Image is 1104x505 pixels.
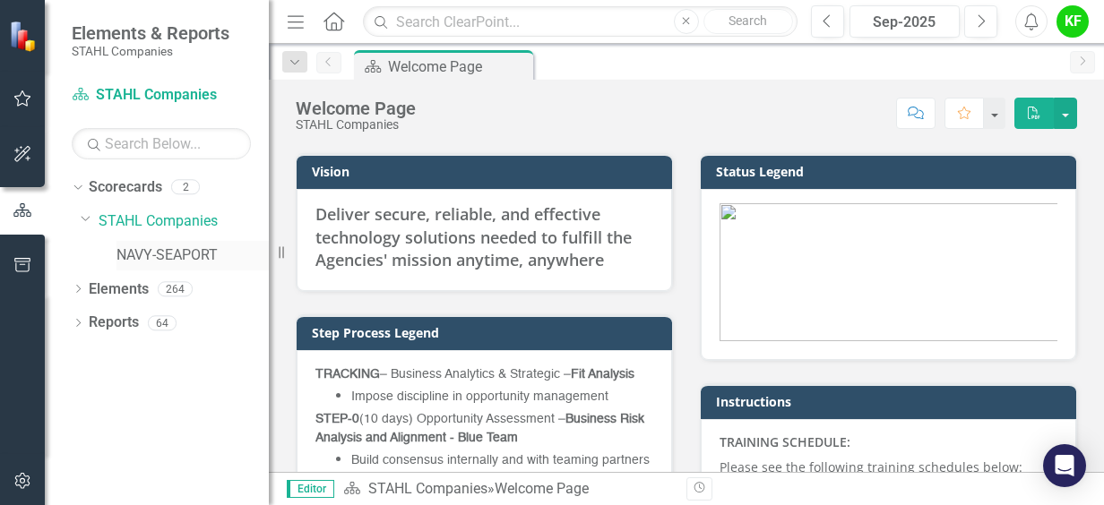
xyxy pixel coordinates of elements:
span: Elements & Reports [72,22,229,44]
a: NAVY-SEAPORT [116,245,269,266]
a: STAHL Companies [72,85,251,106]
strong: TRAINING SCHEDULE: [720,433,850,450]
div: Sep-2025 [856,12,953,33]
img: image%20v3.png [720,203,1057,341]
p: Please see the following training schedules below: [720,455,1057,476]
div: Welcome Page [388,56,529,78]
h3: Vision [312,165,663,178]
strong: TRACKING [315,368,380,381]
button: KF [1057,5,1089,38]
div: Welcome Page [296,98,416,118]
span: Editor [287,480,334,498]
a: Reports [89,312,139,333]
div: Open Intercom Messenger [1043,444,1086,487]
a: STAHL Companies [99,211,269,232]
div: » [343,479,673,500]
span: Search [729,13,767,28]
div: 2 [171,180,200,195]
span: Impose discipline in opportunity management [351,390,608,403]
img: ClearPoint Strategy [9,21,40,52]
button: Search [703,9,793,34]
span: (10 days) Opportunity Assessment – [315,413,644,444]
button: Sep-2025 [850,5,960,38]
input: Search Below... [72,128,251,159]
span: Deliver secure, reliable, and effective technology solutions needed to fulfill the Agencies' miss... [315,203,632,270]
a: STAHL Companies [368,480,487,497]
div: 64 [148,315,177,330]
span: Build consensus internally and with teaming partners [351,454,650,466]
input: Search ClearPoint... [363,6,798,38]
h3: Step Process Legend [312,326,663,339]
a: Scorecards [89,177,162,198]
div: Welcome Page [495,480,589,497]
h3: Instructions [716,395,1067,408]
small: STAHL Companies [72,44,229,58]
h3: Status Legend [716,165,1067,178]
div: 264 [158,281,193,296]
strong: STEP-0 [315,413,359,425]
div: STAHL Companies [296,118,416,132]
strong: Fit Analysis [571,368,634,381]
a: Elements [89,279,149,300]
span: – Business Analytics & Strategic – [315,368,634,381]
